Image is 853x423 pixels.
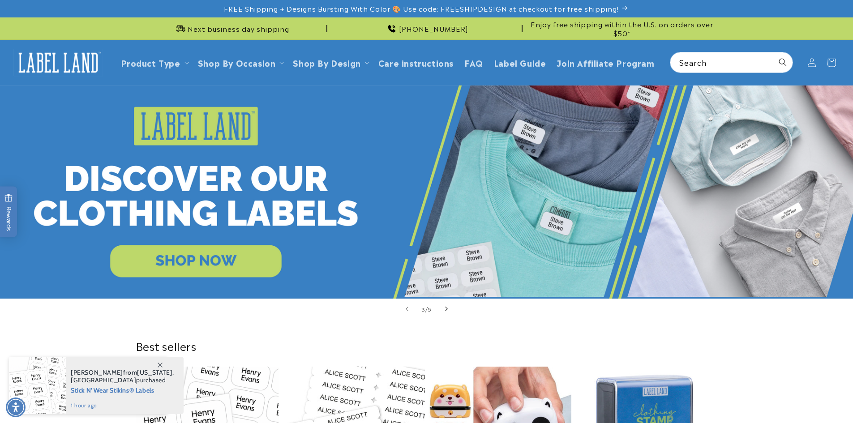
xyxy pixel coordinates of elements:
summary: Product Type [116,52,193,73]
span: [PERSON_NAME] [71,368,123,376]
div: Announcement [136,17,327,39]
span: Next business day shipping [188,24,289,33]
h2: Best sellers [136,339,718,353]
span: / [425,304,428,313]
span: Shop By Occasion [198,57,276,68]
a: Product Type [121,56,180,68]
a: Label Land [10,45,107,80]
span: 5 [428,304,432,313]
a: Care instructions [373,52,459,73]
span: 3 [421,304,425,313]
span: [US_STATE] [137,368,172,376]
span: [GEOGRAPHIC_DATA] [71,376,136,384]
span: [PHONE_NUMBER] [399,24,468,33]
summary: Shop By Design [287,52,373,73]
img: Label Land [13,49,103,77]
div: Accessibility Menu [6,397,26,417]
div: Announcement [526,17,718,39]
a: Join Affiliate Program [551,52,660,73]
span: Care instructions [378,57,454,68]
button: Search [773,52,793,72]
button: Previous slide [397,299,417,319]
span: FREE Shipping + Designs Bursting With Color 🎨 Use code: FREESHIPDESIGN at checkout for free shipp... [224,4,619,13]
span: Stick N' Wear Stikins® Labels [71,384,174,395]
span: from , purchased [71,369,174,384]
span: 1 hour ago [71,402,174,410]
span: Enjoy free shipping within the U.S. on orders over $50* [526,20,718,37]
a: Shop By Design [293,56,360,68]
a: FAQ [459,52,489,73]
span: Label Guide [494,57,546,68]
a: Label Guide [489,52,552,73]
button: Next slide [437,299,456,319]
summary: Shop By Occasion [193,52,288,73]
span: Join Affiliate Program [557,57,654,68]
div: Announcement [331,17,523,39]
span: FAQ [464,57,483,68]
span: Rewards [4,193,13,231]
